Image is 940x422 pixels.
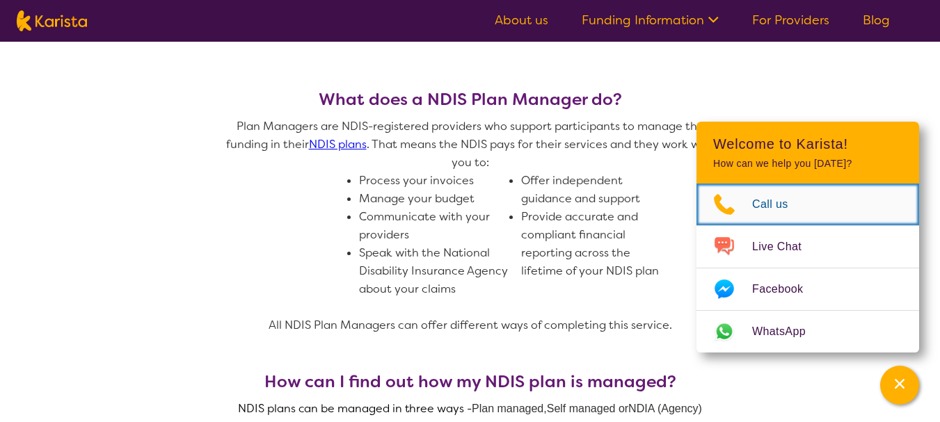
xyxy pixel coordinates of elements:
[863,12,890,29] a: Blog
[752,194,805,215] span: Call us
[696,311,919,352] a: Web link opens in a new tab.
[582,12,719,29] a: Funding Information
[547,403,628,414] span: Self managed or
[713,136,902,152] h2: Welcome to Karista!
[752,321,822,342] span: WhatsApp
[220,90,721,109] h3: What does a NDIS Plan Manager do?
[752,236,818,257] span: Live Chat
[220,372,721,391] h3: How can I find out how my NDIS plan is managed?
[359,172,510,190] li: Process your invoices
[521,208,672,280] li: Provide accurate and compliant financial reporting across the lifetime of your NDIS plan
[495,12,548,29] a: About us
[752,279,820,300] span: Facebook
[17,10,87,31] img: Karista logo
[359,244,510,298] li: Speak with the National Disability Insurance Agency about your claims
[713,158,902,170] p: How can we help you [DATE]?
[696,122,919,352] div: Channel Menu
[309,137,367,152] a: NDIS plans
[359,208,510,244] li: Communicate with your providers
[238,401,472,416] span: NDIS plans can be managed in three ways -
[359,190,510,208] li: Manage your budget
[220,316,721,334] p: All NDIS Plan Managers can offer different ways of completing this service.
[521,172,672,208] li: Offer independent guidance and support
[472,403,547,414] span: Plan managed,
[752,12,829,29] a: For Providers
[696,184,919,352] ul: Choose channel
[220,117,721,172] p: Plan Managers are NDIS-registered providers who support participants to manage the funding in the...
[880,366,919,405] button: Channel Menu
